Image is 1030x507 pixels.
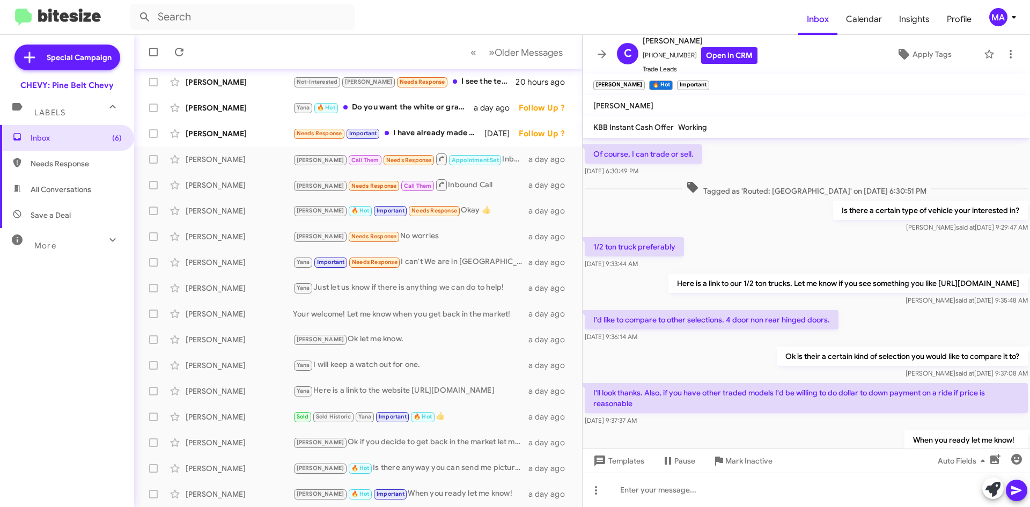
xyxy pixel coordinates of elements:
div: [PERSON_NAME] [186,437,293,448]
span: 🔥 Hot [414,413,432,420]
div: a day ago [528,154,573,165]
span: 🔥 Hot [317,104,335,111]
div: I can't We are in [GEOGRAPHIC_DATA] [293,256,528,268]
span: Needs Response [386,157,432,164]
div: a day ago [528,308,573,319]
div: Do you want the white or gray High Country Traverse? [293,101,474,114]
span: [PERSON_NAME] [593,101,653,111]
span: [PERSON_NAME] [DATE] 9:35:48 AM [906,296,1028,304]
div: a day ago [528,205,573,216]
div: [PERSON_NAME] [186,77,293,87]
span: [PERSON_NAME] [297,465,344,472]
span: 🔥 Hot [351,490,370,497]
span: More [34,241,56,251]
div: [PERSON_NAME] [186,128,293,139]
a: Profile [938,4,980,35]
button: Apply Tags [869,45,979,64]
div: Just let us know if there is anything we can do to help! [293,282,528,294]
div: When you ready let me know! [293,488,528,500]
span: KBB Instant Cash Offer [593,122,674,132]
span: Needs Response [400,78,445,85]
div: Your welcome! Let me know when you get back in the market! [293,308,528,319]
div: [PERSON_NAME] [186,154,293,165]
button: MA [980,8,1018,26]
span: Call Them [351,157,379,164]
div: MA [989,8,1007,26]
div: a day ago [528,283,573,293]
span: Trade Leads [643,64,757,75]
span: Yana [297,284,310,291]
div: a day ago [528,412,573,422]
span: Working [678,122,707,132]
div: a day ago [528,463,573,474]
span: Mark Inactive [725,451,772,471]
span: [PERSON_NAME] [297,182,344,189]
span: Auto Fields [938,451,989,471]
div: Follow Up ? [519,102,573,113]
div: Ok let me know. [293,333,528,346]
p: Of course, I can trade or sell. [585,144,702,164]
button: Mark Inactive [704,451,781,471]
span: [PERSON_NAME] [DATE] 9:29:47 AM [906,223,1028,231]
span: Inbox [31,133,122,143]
div: [PERSON_NAME] [186,180,293,190]
div: Is there anyway you can send me pictures your vin and mileage? [293,462,528,474]
span: [PHONE_NUMBER] [643,47,757,64]
div: Okay 👍 [293,204,528,217]
p: Ok is their a certain kind of selection you would like to compare it to? [777,347,1028,366]
small: 🔥 Hot [649,80,672,90]
span: [DATE] 9:37:37 AM [585,416,637,424]
span: [PERSON_NAME] [297,490,344,497]
span: Needs Response [351,233,397,240]
small: Important [677,80,709,90]
div: a day ago [528,386,573,396]
span: [DATE] 6:30:49 PM [585,167,638,175]
div: a day ago [528,257,573,268]
span: Tagged as 'Routed: [GEOGRAPHIC_DATA]' on [DATE] 6:30:51 PM [682,181,931,196]
span: Save a Deal [31,210,71,221]
div: [PERSON_NAME] [186,308,293,319]
div: [PERSON_NAME] [186,334,293,345]
a: Insights [891,4,938,35]
div: a day ago [474,102,519,113]
div: [PERSON_NAME] [186,386,293,396]
span: Older Messages [495,47,563,58]
span: Important [317,259,345,266]
span: Calendar [837,4,891,35]
div: [PERSON_NAME] [186,489,293,499]
input: Search [130,4,355,30]
div: Follow Up ? [519,128,573,139]
div: [PERSON_NAME] [186,257,293,268]
span: All Conversations [31,184,91,195]
div: I see the text from [DATE] but I didn't see the link [293,76,516,88]
span: Labels [34,108,65,117]
div: I will keep a watch out for one. [293,359,528,371]
div: [PERSON_NAME] [186,463,293,474]
div: Inbound Call [293,178,528,192]
span: [PERSON_NAME] [297,207,344,214]
div: a day ago [528,334,573,345]
span: Important [349,130,377,137]
span: « [470,46,476,59]
button: Next [482,41,569,63]
button: Previous [464,41,483,63]
span: 🔥 Hot [351,207,370,214]
span: [PERSON_NAME] [643,34,757,47]
span: Appointment Set [452,157,499,164]
p: Here is a link to our 1/2 ton trucks. Let me know if you see something you like [URL][DOMAIN_NAME] [668,274,1028,293]
span: [PERSON_NAME] [DATE] 9:37:08 AM [906,369,1028,377]
small: [PERSON_NAME] [593,80,645,90]
span: » [489,46,495,59]
span: Yana [297,362,310,369]
span: Not-Interested [297,78,338,85]
div: 👍 [293,410,528,423]
span: Yana [358,413,372,420]
div: a day ago [528,360,573,371]
a: Inbox [798,4,837,35]
p: 1/2 ton truck preferably [585,237,684,256]
p: When you ready let me know! [904,430,1028,450]
span: Apply Tags [913,45,952,64]
div: [PERSON_NAME] [186,205,293,216]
